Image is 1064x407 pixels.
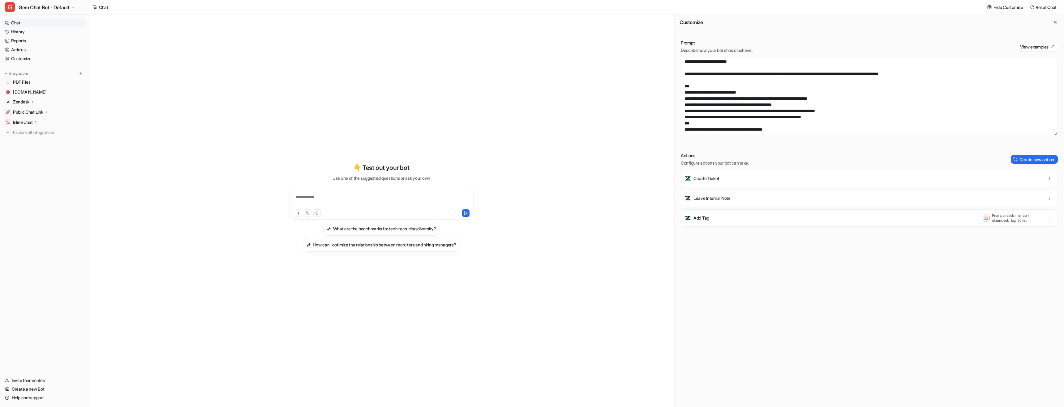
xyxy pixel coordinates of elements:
[2,45,86,54] a: Articles
[685,215,691,221] img: Add Tag icon
[13,99,29,105] p: Zendesk
[1052,19,1059,26] button: Close flyout
[2,128,86,137] a: Explore all integrations
[5,2,15,12] span: G
[1017,42,1058,51] button: View examples
[6,110,10,114] img: Public Chat Link
[685,195,691,201] img: Leave Internal Note icon
[2,393,86,402] a: Help and support
[2,376,86,385] a: Invite teammates
[13,109,43,115] p: Public Chat Link
[1013,157,1018,162] img: create-action-icon.svg
[993,4,1023,10] p: Hide Customize
[680,19,703,25] h2: Customize
[4,71,8,76] img: expand menu
[2,36,86,45] a: Reports
[99,4,108,10] div: Chat
[693,215,709,221] p: Add Tag
[1011,155,1058,164] button: Create new action
[2,54,86,63] a: Customize
[681,40,753,46] p: Prompt
[307,242,311,247] img: How can I optimize the relationship between recruiters and hiring managers?
[6,100,10,104] img: Zendesk
[1030,5,1034,10] img: reset
[685,175,691,182] img: Create Ticket icon
[9,71,28,76] p: Integrations
[19,3,69,12] span: Gem Chat Bot - Default
[681,47,753,53] p: Describe how your bot should behave.
[693,175,719,182] p: Create Ticket
[323,222,440,236] button: What are the benchmarks for tech recruiting diversity?What are the benchmarks for tech recruiting...
[693,195,731,201] p: Leave Internal Note
[333,225,436,232] h3: What are the benchmarks for tech recruiting diversity?
[79,71,83,76] img: menu_add.svg
[2,70,30,77] button: Integrations
[313,241,456,248] h3: How can I optimize the relationship between recruiters and hiring managers?
[327,226,331,231] img: What are the benchmarks for tech recruiting diversity?
[13,128,84,137] span: Explore all integrations
[6,120,10,124] img: Inline Chat
[681,160,749,166] p: Configure actions your bot can take.
[985,3,1026,12] button: Hide Customize
[2,78,86,86] a: PDF FilesPDF Files
[987,5,992,10] img: customize
[13,119,33,125] p: Inline Chat
[2,385,86,393] a: Create a new Bot
[6,90,10,94] img: status.gem.com
[2,88,86,96] a: status.gem.com[DOMAIN_NAME]
[681,153,749,159] p: Actions
[2,19,86,27] a: Chat
[2,27,86,36] a: History
[354,163,409,172] p: 👇 Test out your bot
[5,129,11,136] img: explore all integrations
[13,79,30,85] span: PDF Files
[332,175,430,181] p: Use one of the suggested questions or ask your own
[303,238,460,252] button: How can I optimize the relationship between recruiters and hiring managers?How can I optimize the...
[1028,3,1059,12] button: Reset Chat
[6,80,10,84] img: PDF Files
[13,89,46,95] span: [DOMAIN_NAME]
[992,213,1041,223] p: Prompt needs mention of zendesk_tag_ticket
